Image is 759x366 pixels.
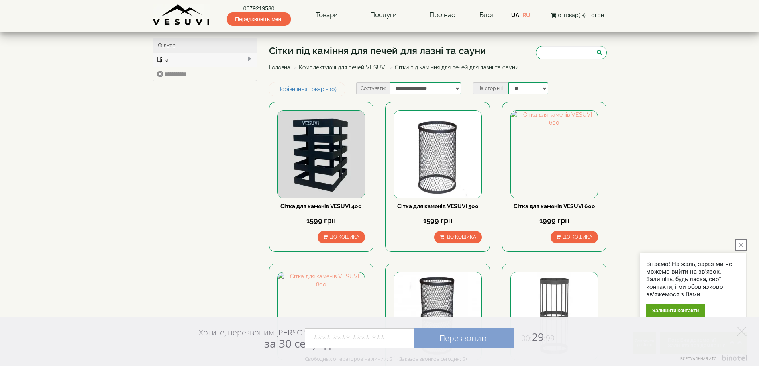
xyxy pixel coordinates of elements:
[422,6,463,24] a: Про нас
[521,333,532,343] span: 00:
[511,12,519,18] a: UA
[153,38,257,53] div: Фільтр
[330,234,359,240] span: До кошика
[318,231,365,243] button: До кошика
[511,272,598,359] img: Сітка для каменів VESUVI 800
[264,336,335,351] span: за 30 секунд?
[434,231,482,243] button: До кошика
[549,11,606,20] button: 0 товар(ів) - 0грн
[544,333,555,343] span: :99
[473,82,508,94] label: На сторінці:
[646,304,705,317] div: Залишити контакти
[269,46,524,56] h1: Сітки під каміння для печей для лазні та сауни
[394,111,481,198] img: Сітка для каменів VESUVI 500
[277,215,365,226] div: 1599 грн
[558,12,604,18] span: 0 товар(ів) - 0грн
[397,203,479,209] a: Сітка для каменів VESUVI 500
[305,356,468,362] div: Свободных операторов на линии: 5 Заказов звонков сегодня: 5+
[680,356,717,361] span: Виртуальная АТС
[153,53,257,67] div: Ціна
[514,329,555,344] span: 29
[269,64,290,70] a: Головна
[510,215,598,226] div: 1999 грн
[308,6,346,24] a: Товари
[269,82,345,96] a: Порівняння товарів (0)
[280,203,362,209] a: Сітка для каменів VESUVI 400
[675,355,749,366] a: Виртуальная АТС
[394,215,481,226] div: 1599 грн
[356,82,390,94] label: Сортувати:
[388,63,518,71] li: Сітки під каміння для печей для лазні та сауни
[735,239,747,251] button: close button
[646,260,740,298] div: Вітаємо! На жаль, зараз ми не можемо вийти на зв'язок. Залишіть, будь ласка, свої контакти, і ми ...
[199,327,335,350] div: Хотите, перезвоним [PERSON_NAME]
[522,12,530,18] a: RU
[299,64,386,70] a: Комплектуючі для печей VESUVI
[394,272,481,359] img: Сітка для каменів VESUVI 750
[447,234,476,240] span: До кошика
[153,4,210,26] img: Завод VESUVI
[479,11,494,19] a: Блог
[278,272,365,359] img: Сітка для каменів VESUVI 800
[227,12,291,26] span: Передзвоніть мені
[362,6,405,24] a: Послуги
[563,234,592,240] span: До кошика
[551,231,598,243] button: До кошика
[278,111,365,198] img: Сітка для каменів VESUVI 400
[227,4,291,12] a: 0679219530
[511,111,598,198] img: Сітка для каменів VESUVI 600
[514,203,595,209] a: Сітка для каменів VESUVI 600
[414,328,514,348] a: Перезвоните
